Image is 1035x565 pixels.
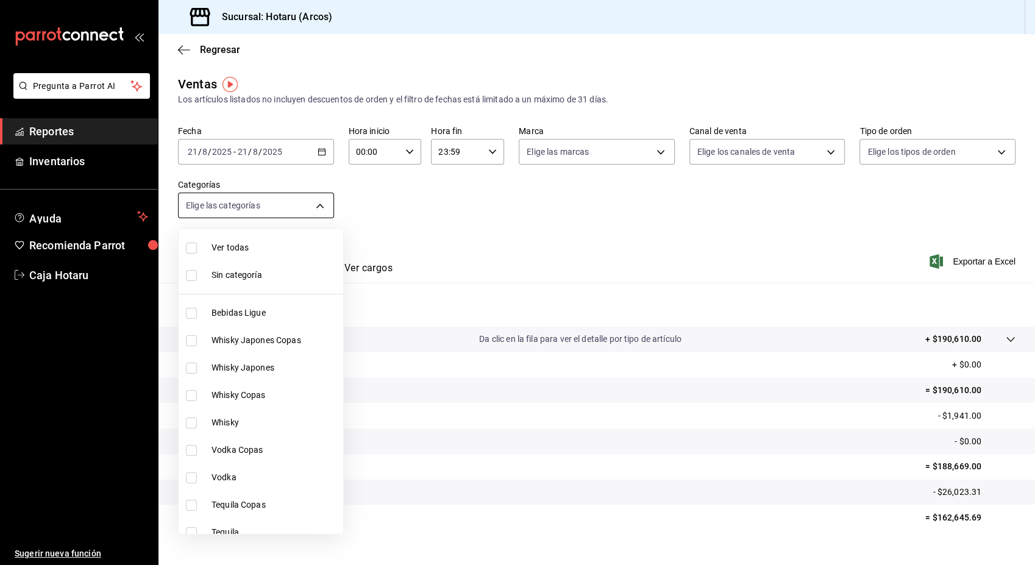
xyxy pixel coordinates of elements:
[212,416,338,429] span: Whisky
[212,444,338,457] span: Vodka Copas
[212,361,338,374] span: Whisky Japones
[212,389,338,402] span: Whisky Copas
[212,334,338,347] span: Whisky Japones Copas
[212,471,338,484] span: Vodka
[212,526,338,539] span: Tequila
[212,241,338,254] span: Ver todas
[212,307,338,319] span: Bebidas Ligue
[222,77,238,92] img: Tooltip marker
[212,499,338,511] span: Tequila Copas
[212,269,338,282] span: Sin categoría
